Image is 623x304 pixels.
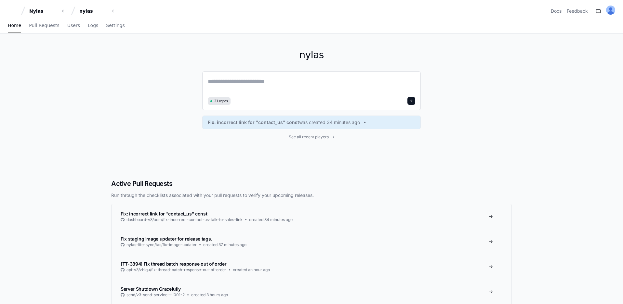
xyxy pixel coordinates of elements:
[606,6,615,15] img: ALV-UjVK8RpqmtaEmWt-w7smkXy4mXJeaO6BQfayqtOlFgo-JMPJ-9dwpjtPo0tPuJt-_htNhcUawv8hC7JLdgPRlxVfNlCaj...
[191,292,228,297] span: created 3 hours ago
[67,18,80,33] a: Users
[202,49,421,61] h1: nylas
[289,134,329,140] span: See all recent players
[112,254,511,279] a: [TT-3894] Fix thread batch response out of orderapi-v3/zhiqu/fix-thread-batch-response-out-of-ord...
[29,8,57,14] div: Nylas
[112,204,511,229] a: Fix: incorrect link for "contact_us" constdashboard-v3/adm/fix-incorrect-contact-us-talk-to-sales...
[77,5,118,17] button: nylas
[249,217,293,222] span: created 34 minutes ago
[111,192,512,199] p: Run through the checklists associated with your pull requests to verify your upcoming releases.
[8,23,21,27] span: Home
[208,119,299,126] span: Fix: incorrect link for "contact_us" const
[126,217,243,222] span: dashboard-v3/adm/fix-incorrect-contact-us-talk-to-sales-link
[126,242,197,247] span: nylas-lite-sync/tas/fix-image-updater
[79,8,107,14] div: nylas
[233,267,270,272] span: created an hour ago
[126,267,226,272] span: api-v3/zhiqu/fix-thread-batch-response-out-of-order
[112,279,511,304] a: Server Shutdown Gracefullysend/v3-send-service-t-i001-2created 3 hours ago
[214,99,228,104] span: 21 repos
[121,236,212,242] span: Fix staging image updater for release tags.
[29,18,59,33] a: Pull Requests
[27,5,68,17] button: Nylas
[208,119,415,126] a: Fix: incorrect link for "contact_us" constwas created 34 minutes ago
[202,134,421,140] a: See all recent players
[8,18,21,33] a: Home
[111,179,512,188] h2: Active Pull Requests
[203,242,246,247] span: created 37 minutes ago
[67,23,80,27] span: Users
[88,23,98,27] span: Logs
[29,23,59,27] span: Pull Requests
[88,18,98,33] a: Logs
[121,261,226,267] span: [TT-3894] Fix thread batch response out of order
[121,286,181,292] span: Server Shutdown Gracefully
[121,211,207,216] span: Fix: incorrect link for "contact_us" const
[106,23,125,27] span: Settings
[106,18,125,33] a: Settings
[112,229,511,254] a: Fix staging image updater for release tags.nylas-lite-sync/tas/fix-image-updatercreated 37 minute...
[551,8,562,14] a: Docs
[126,292,185,297] span: send/v3-send-service-t-i001-2
[299,119,360,126] span: was created 34 minutes ago
[567,8,588,14] button: Feedback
